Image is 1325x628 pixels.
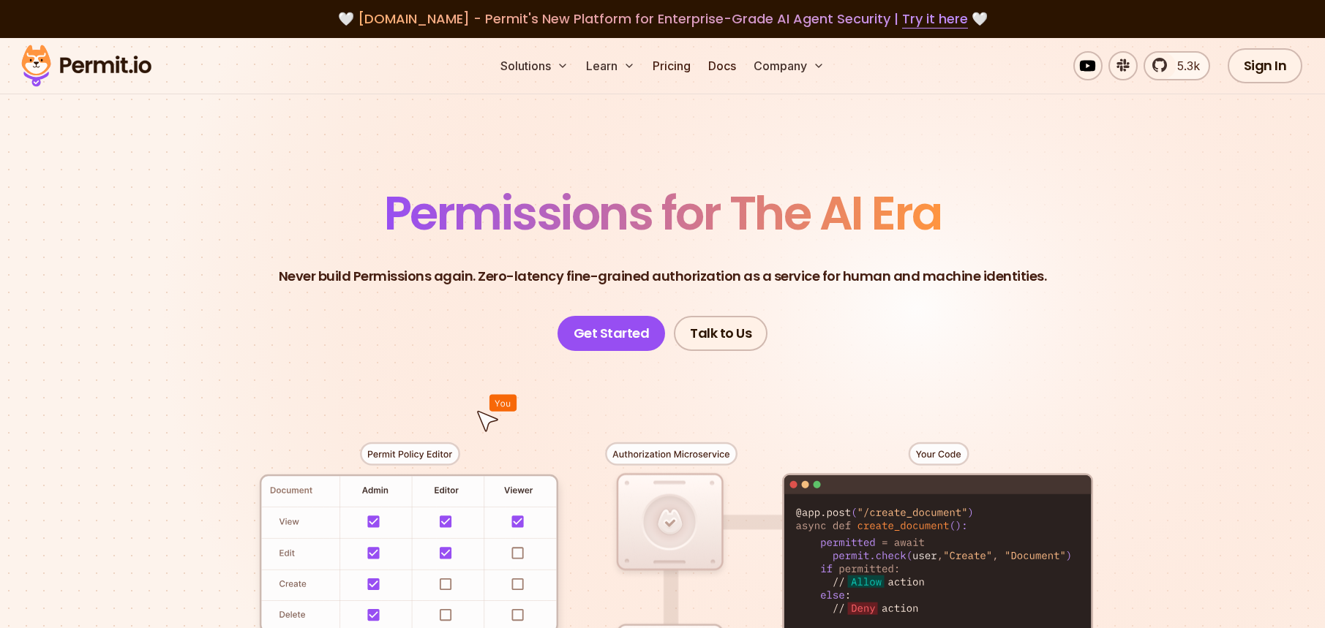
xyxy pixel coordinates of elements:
[1228,48,1303,83] a: Sign In
[384,181,942,246] span: Permissions for The AI Era
[495,51,574,80] button: Solutions
[358,10,968,28] span: [DOMAIN_NAME] - Permit's New Platform for Enterprise-Grade AI Agent Security |
[1144,51,1210,80] a: 5.3k
[674,316,767,351] a: Talk to Us
[902,10,968,29] a: Try it here
[580,51,641,80] button: Learn
[558,316,666,351] a: Get Started
[647,51,697,80] a: Pricing
[35,9,1290,29] div: 🤍 🤍
[1168,57,1200,75] span: 5.3k
[279,266,1047,287] p: Never build Permissions again. Zero-latency fine-grained authorization as a service for human and...
[748,51,830,80] button: Company
[15,41,158,91] img: Permit logo
[702,51,742,80] a: Docs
